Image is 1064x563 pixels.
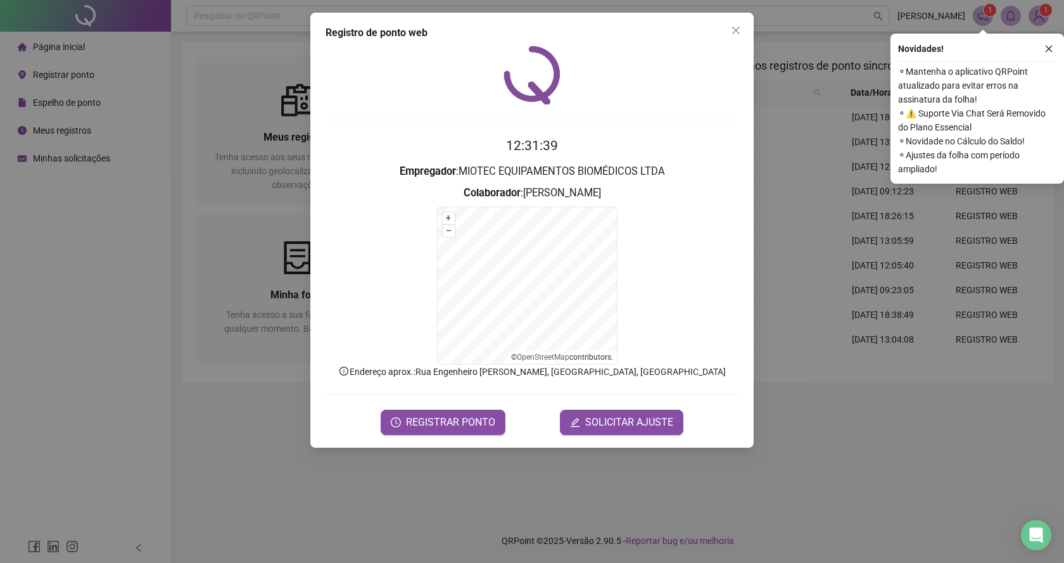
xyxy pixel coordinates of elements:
span: clock-circle [391,417,401,427]
button: – [443,225,455,237]
h3: : [PERSON_NAME] [326,185,738,201]
a: OpenStreetMap [517,353,569,362]
span: info-circle [338,365,350,377]
span: edit [570,417,580,427]
li: © contributors. [511,353,613,362]
span: close [1044,44,1053,53]
button: Close [726,20,746,41]
span: ⚬ ⚠️ Suporte Via Chat Será Removido do Plano Essencial [898,106,1056,134]
img: QRPoint [503,46,560,104]
span: Novidades ! [898,42,944,56]
span: REGISTRAR PONTO [406,415,495,430]
strong: Empregador [400,165,456,177]
div: Open Intercom Messenger [1021,520,1051,550]
button: editSOLICITAR AJUSTE [560,410,683,435]
span: close [731,25,741,35]
div: Registro de ponto web [326,25,738,41]
button: REGISTRAR PONTO [381,410,505,435]
span: ⚬ Novidade no Cálculo do Saldo! [898,134,1056,148]
span: ⚬ Ajustes da folha com período ampliado! [898,148,1056,176]
span: SOLICITAR AJUSTE [585,415,673,430]
button: + [443,212,455,224]
h3: : MIOTEC EQUIPAMENTOS BIOMÉDICOS LTDA [326,163,738,180]
strong: Colaborador [464,187,521,199]
p: Endereço aprox. : Rua Engenheiro [PERSON_NAME], [GEOGRAPHIC_DATA], [GEOGRAPHIC_DATA] [326,365,738,379]
span: ⚬ Mantenha o aplicativo QRPoint atualizado para evitar erros na assinatura da folha! [898,65,1056,106]
time: 12:31:39 [506,138,558,153]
